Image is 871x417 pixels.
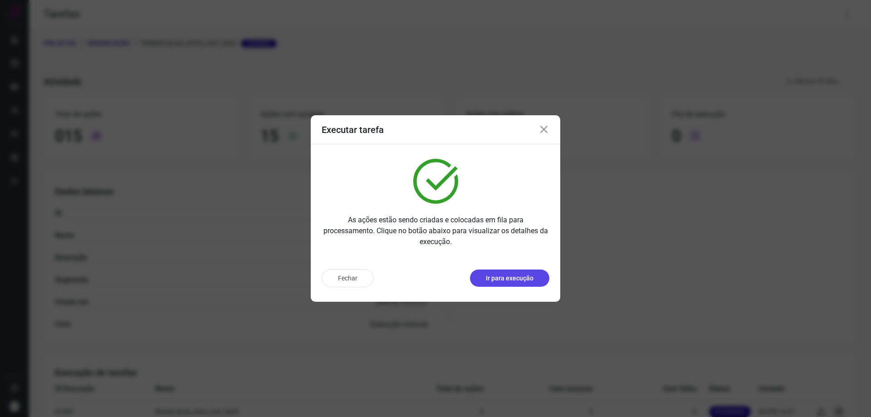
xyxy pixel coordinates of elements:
p: As ações estão sendo criadas e colocadas em fila para processamento. Clique no botão abaixo para ... [322,215,549,247]
button: Ir para execução [470,270,549,287]
h3: Executar tarefa [322,124,384,135]
button: Fechar [322,269,374,287]
p: Ir para execução [486,274,533,283]
img: verified.svg [413,159,458,204]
